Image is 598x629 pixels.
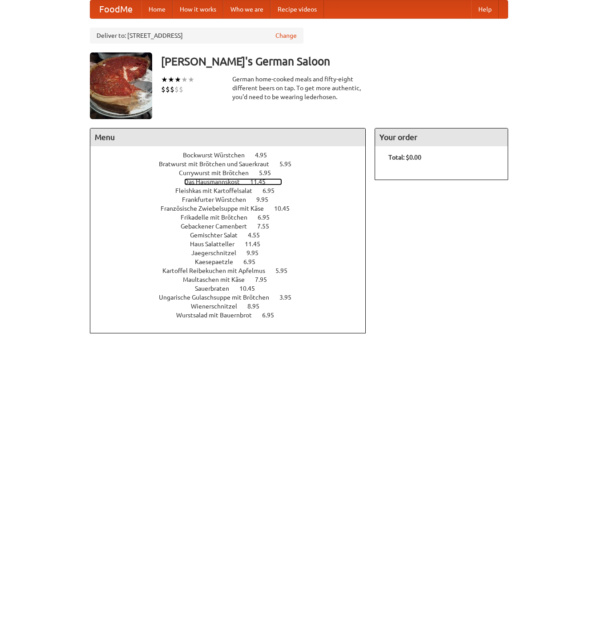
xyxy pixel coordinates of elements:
a: Fleishkas mit Kartoffelsalat 6.95 [175,187,291,194]
li: ★ [168,75,174,84]
a: Gebackener Camenbert 7.55 [181,223,286,230]
a: Wienerschnitzel 8.95 [191,303,276,310]
div: Deliver to: [STREET_ADDRESS] [90,28,303,44]
li: $ [161,84,166,94]
span: Bratwurst mit Brötchen und Sauerkraut [159,160,278,168]
span: 5.95 [259,169,280,176]
span: Gemischter Salat [190,232,246,239]
span: 6.95 [258,214,279,221]
a: Jaegerschnitzel 9.95 [191,249,275,256]
li: $ [174,84,179,94]
span: 10.45 [274,205,299,212]
a: Kaesepaetzle 6.95 [195,258,272,265]
li: $ [170,84,174,94]
span: 11.45 [245,240,269,248]
li: $ [179,84,183,94]
span: Fleishkas mit Kartoffelsalat [175,187,261,194]
span: Haus Salatteller [190,240,243,248]
span: 5.95 [279,160,300,168]
span: 4.95 [255,152,276,159]
h4: Your order [375,128,508,146]
span: Wienerschnitzel [191,303,246,310]
span: 3.95 [279,294,300,301]
span: Kartoffel Reibekuchen mit Apfelmus [162,267,274,274]
span: 9.95 [256,196,277,203]
a: Currywurst mit Brötchen 5.95 [179,169,287,176]
li: ★ [161,75,168,84]
span: Das Hausmannskost [184,178,249,185]
span: 11.45 [250,178,275,185]
a: Gemischter Salat 4.55 [190,232,276,239]
h3: [PERSON_NAME]'s German Saloon [161,52,508,70]
a: Bockwurst Würstchen 4.95 [183,152,283,159]
a: Kartoffel Reibekuchen mit Apfelmus 5.95 [162,267,304,274]
a: Home [141,0,173,18]
span: 6.95 [243,258,264,265]
span: 4.55 [248,232,269,239]
a: Recipe videos [271,0,324,18]
span: Currywurst mit Brötchen [179,169,258,176]
a: Bratwurst mit Brötchen und Sauerkraut 5.95 [159,160,308,168]
a: Frikadelle mit Brötchen 6.95 [181,214,286,221]
li: ★ [181,75,188,84]
li: ★ [188,75,194,84]
a: Ungarische Gulaschsuppe mit Brötchen 3.95 [159,294,308,301]
span: Kaesepaetzle [195,258,242,265]
img: angular.jpg [90,52,152,119]
span: Ungarische Gulaschsuppe mit Brötchen [159,294,278,301]
li: ★ [174,75,181,84]
span: Sauerbraten [195,285,238,292]
span: Frikadelle mit Brötchen [181,214,256,221]
a: Change [275,31,297,40]
a: Maultaschen mit Käse 7.95 [183,276,283,283]
span: Maultaschen mit Käse [183,276,254,283]
span: 5.95 [275,267,296,274]
b: Total: $0.00 [388,154,421,161]
a: FoodMe [90,0,141,18]
span: Wurstsalad mit Bauernbrot [176,312,261,319]
span: 10.45 [239,285,264,292]
span: Frankfurter Würstchen [182,196,255,203]
span: Bockwurst Würstchen [183,152,254,159]
span: 7.95 [255,276,276,283]
span: 7.55 [257,223,278,230]
a: Help [471,0,499,18]
a: Haus Salatteller 11.45 [190,240,277,248]
li: $ [166,84,170,94]
a: Sauerbraten 10.45 [195,285,271,292]
span: Französische Zwiebelsuppe mit Käse [161,205,273,212]
a: Das Hausmannskost 11.45 [184,178,282,185]
span: 8.95 [247,303,268,310]
a: Wurstsalad mit Bauernbrot 6.95 [176,312,291,319]
span: Gebackener Camenbert [181,223,256,230]
span: 6.95 [262,312,283,319]
a: Französische Zwiebelsuppe mit Käse 10.45 [161,205,306,212]
span: Jaegerschnitzel [191,249,245,256]
span: 9.95 [246,249,267,256]
a: How it works [173,0,223,18]
a: Frankfurter Würstchen 9.95 [182,196,285,203]
a: Who we are [223,0,271,18]
span: 6.95 [263,187,283,194]
div: German home-cooked meals and fifty-eight different beers on tap. To get more authentic, you'd nee... [232,75,366,101]
h4: Menu [90,128,365,146]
